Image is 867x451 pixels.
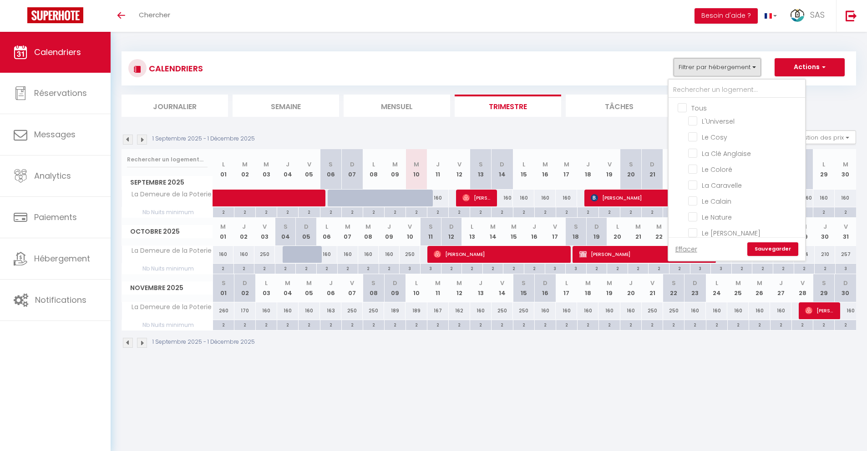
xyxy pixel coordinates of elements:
[711,264,731,272] div: 3
[843,160,848,169] abbr: M
[835,218,856,246] th: 31
[457,160,461,169] abbr: V
[543,160,548,169] abbr: M
[256,274,277,302] th: 03
[695,8,758,24] button: Besoin d'aide ?
[835,207,856,216] div: 2
[296,264,316,272] div: 2
[534,302,556,319] div: 160
[406,274,427,302] th: 10
[522,160,525,169] abbr: L
[620,274,642,302] th: 20
[421,264,441,272] div: 3
[123,302,214,312] span: La Demeure de la Poterie
[556,149,577,190] th: 17
[663,149,684,190] th: 22
[775,58,845,76] button: Actions
[254,218,275,246] th: 03
[500,160,504,169] abbr: D
[566,218,587,246] th: 18
[836,264,856,272] div: 3
[815,264,835,272] div: 2
[650,160,654,169] abbr: D
[337,218,358,246] th: 07
[805,302,834,319] span: [PERSON_NAME]
[429,222,433,231] abbr: S
[122,95,228,117] li: Journalier
[139,10,170,20] span: Chercher
[556,190,577,206] div: 160
[835,246,856,263] div: 257
[306,279,312,287] abbr: M
[522,279,526,287] abbr: S
[27,7,83,23] img: Super Booking
[350,279,354,287] abbr: V
[727,274,749,302] th: 25
[815,218,836,246] th: 30
[299,274,320,302] th: 05
[455,95,561,117] li: Trimestre
[384,149,406,190] th: 09
[427,302,449,319] div: 167
[598,274,620,302] th: 19
[122,281,213,295] span: Novembre 2025
[275,264,296,272] div: 2
[34,253,90,264] span: Hébergement
[385,207,406,216] div: 2
[503,264,524,272] div: 2
[607,218,628,246] th: 20
[770,274,791,302] th: 27
[307,160,311,169] abbr: V
[594,222,599,231] abbr: D
[213,274,234,302] th: 01
[427,149,449,190] th: 11
[363,274,384,302] th: 08
[462,218,483,246] th: 13
[556,274,577,302] th: 17
[545,264,566,272] div: 3
[663,207,684,216] div: 2
[835,190,856,206] div: 160
[222,279,226,287] abbr: S
[822,279,826,287] abbr: S
[663,274,684,302] th: 22
[822,160,825,169] abbr: L
[427,207,448,216] div: 2
[363,207,384,216] div: 2
[435,279,441,287] abbr: M
[436,160,440,169] abbr: J
[690,264,711,272] div: 3
[341,149,363,190] th: 07
[379,246,400,263] div: 160
[813,190,835,206] div: 160
[669,264,690,272] div: 2
[835,302,856,319] div: 160
[577,149,598,190] th: 18
[408,222,412,231] abbr: V
[492,207,512,216] div: 2
[543,279,548,287] abbr: D
[449,207,470,216] div: 2
[147,58,203,79] h3: CALENDRIERS
[363,149,384,190] th: 08
[586,160,590,169] abbr: J
[449,222,454,231] abbr: D
[299,207,319,216] div: 2
[629,160,633,169] abbr: S
[732,264,752,272] div: 2
[371,279,375,287] abbr: S
[823,222,827,231] abbr: J
[556,302,577,319] div: 160
[577,302,598,319] div: 160
[524,218,545,246] th: 16
[483,264,503,272] div: 2
[441,218,462,246] th: 12
[470,302,492,319] div: 160
[233,95,339,117] li: Semaine
[513,274,534,302] th: 15
[220,222,226,231] abbr: M
[579,246,718,263] span: [PERSON_NAME]
[299,302,320,319] div: 160
[607,279,612,287] abbr: M
[616,222,619,231] abbr: L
